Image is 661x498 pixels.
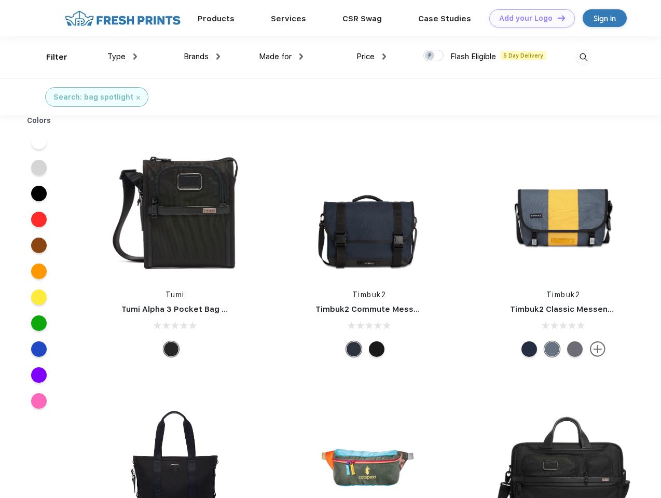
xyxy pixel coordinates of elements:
a: Timbuk2 Classic Messenger Bag [510,305,639,314]
img: dropdown.png [299,53,303,60]
img: more.svg [590,341,605,357]
a: Tumi Alpha 3 Pocket Bag Small [121,305,243,314]
img: filter_cancel.svg [136,96,140,100]
a: Timbuk2 Commute Messenger Bag [315,305,455,314]
img: dropdown.png [382,53,386,60]
a: Sign in [583,9,627,27]
img: dropdown.png [133,53,137,60]
div: Eco Black [369,341,384,357]
div: Search: bag spotlight [53,92,133,103]
img: func=resize&h=266 [300,141,438,279]
img: fo%20logo%202.webp [62,9,184,27]
div: Black [163,341,179,357]
span: Flash Eligible [450,52,496,61]
img: DT [558,15,565,21]
div: Eco Army Pop [567,341,583,357]
span: 5 Day Delivery [500,51,546,60]
a: Products [198,14,235,23]
div: Eco Nautical [346,341,362,357]
img: func=resize&h=266 [494,141,632,279]
span: Made for [259,52,292,61]
div: Eco Lightbeam [544,341,560,357]
div: Add your Logo [499,14,553,23]
span: Brands [184,52,209,61]
a: Tumi [166,290,185,299]
div: Colors [19,115,59,126]
a: Timbuk2 [546,290,581,299]
img: dropdown.png [216,53,220,60]
span: Price [356,52,375,61]
div: Sign in [594,12,616,24]
div: Eco Nautical [521,341,537,357]
div: Filter [46,51,67,63]
a: Timbuk2 [352,290,387,299]
img: desktop_search.svg [575,49,592,66]
img: func=resize&h=266 [106,141,244,279]
span: Type [107,52,126,61]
